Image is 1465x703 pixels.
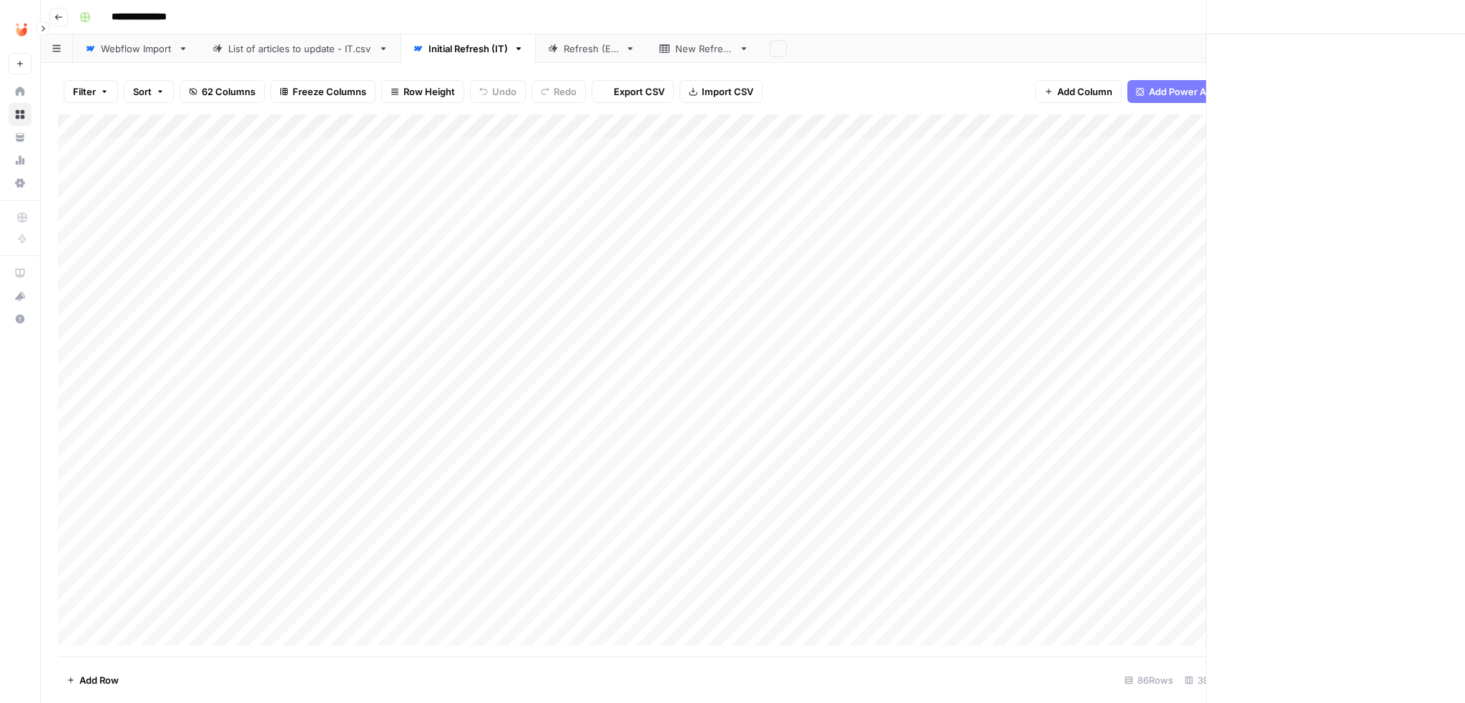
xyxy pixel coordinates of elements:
[270,80,376,103] button: Freeze Columns
[73,34,200,63] a: Webflow Import
[614,84,665,99] span: Export CSV
[9,285,31,307] div: What's new?
[9,149,31,172] a: Usage
[9,103,31,126] a: Browse
[9,172,31,195] a: Settings
[428,41,508,56] div: Initial Refresh (IT)
[536,34,647,63] a: Refresh (ES)
[79,673,119,687] span: Add Row
[228,41,373,56] div: List of articles to update - IT.csv
[531,80,586,103] button: Redo
[9,16,34,42] img: Unobravo Logo
[647,34,761,63] a: New Refresh
[401,34,536,63] a: Initial Refresh (IT)
[680,80,763,103] button: Import CSV
[133,84,152,99] span: Sort
[470,80,526,103] button: Undo
[381,80,464,103] button: Row Height
[9,80,31,103] a: Home
[9,126,31,149] a: Your Data
[675,41,733,56] div: New Refresh
[554,84,577,99] span: Redo
[9,285,31,308] button: What's new?
[592,80,674,103] button: Export CSV
[9,262,31,285] a: AirOps Academy
[9,308,31,330] button: Help + Support
[180,80,265,103] button: 62 Columns
[58,669,127,692] button: Add Row
[492,84,516,99] span: Undo
[202,84,255,99] span: 62 Columns
[200,34,401,63] a: List of articles to update - IT.csv
[101,41,172,56] div: Webflow Import
[64,80,118,103] button: Filter
[702,84,753,99] span: Import CSV
[293,84,366,99] span: Freeze Columns
[9,11,31,47] button: Workspace: Unobravo
[403,84,455,99] span: Row Height
[124,80,174,103] button: Sort
[73,84,96,99] span: Filter
[564,41,619,56] div: Refresh (ES)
